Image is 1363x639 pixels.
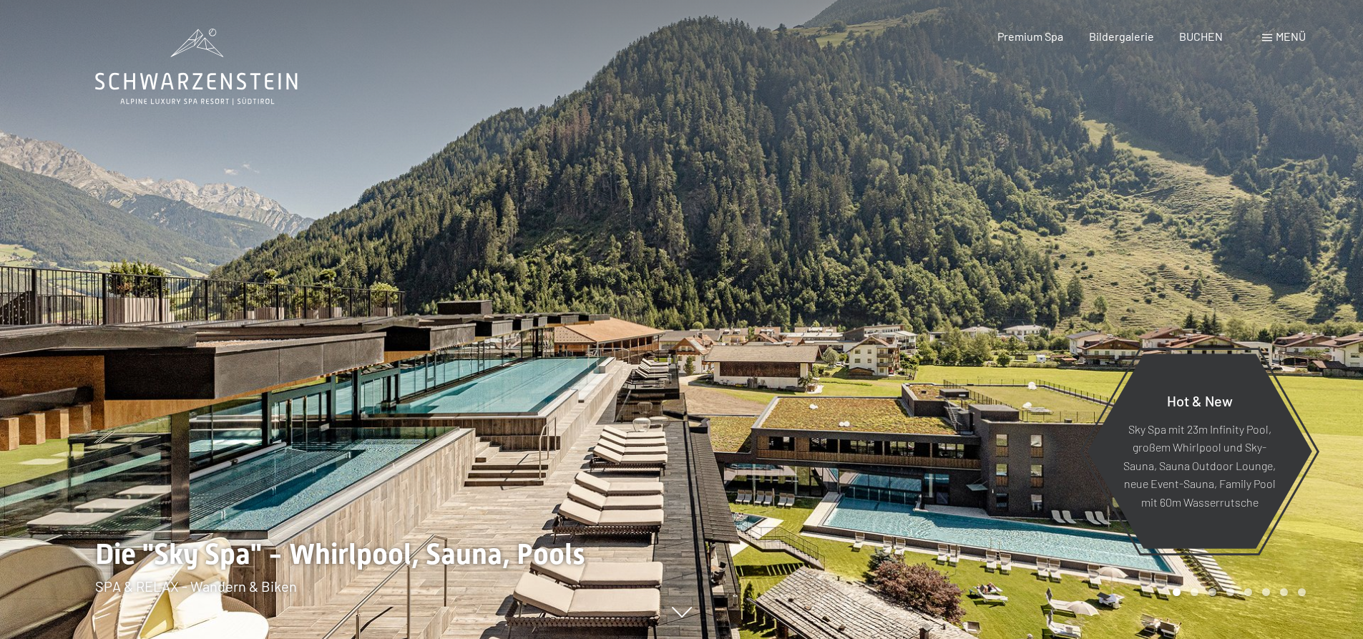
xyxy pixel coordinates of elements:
span: Menü [1276,29,1306,43]
div: Carousel Page 8 [1298,588,1306,596]
a: Hot & New Sky Spa mit 23m Infinity Pool, großem Whirlpool und Sky-Sauna, Sauna Outdoor Lounge, ne... [1086,353,1313,550]
div: Carousel Page 4 [1226,588,1234,596]
div: Carousel Page 7 [1280,588,1288,596]
a: Bildergalerie [1089,29,1154,43]
div: Carousel Page 5 [1244,588,1252,596]
div: Carousel Page 6 [1262,588,1270,596]
p: Sky Spa mit 23m Infinity Pool, großem Whirlpool und Sky-Sauna, Sauna Outdoor Lounge, neue Event-S... [1122,419,1277,511]
div: Carousel Page 2 [1191,588,1198,596]
div: Carousel Pagination [1168,588,1306,596]
div: Carousel Page 3 [1208,588,1216,596]
div: Carousel Page 1 (Current Slide) [1173,588,1181,596]
a: Premium Spa [997,29,1063,43]
span: Hot & New [1167,391,1233,409]
a: BUCHEN [1179,29,1223,43]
